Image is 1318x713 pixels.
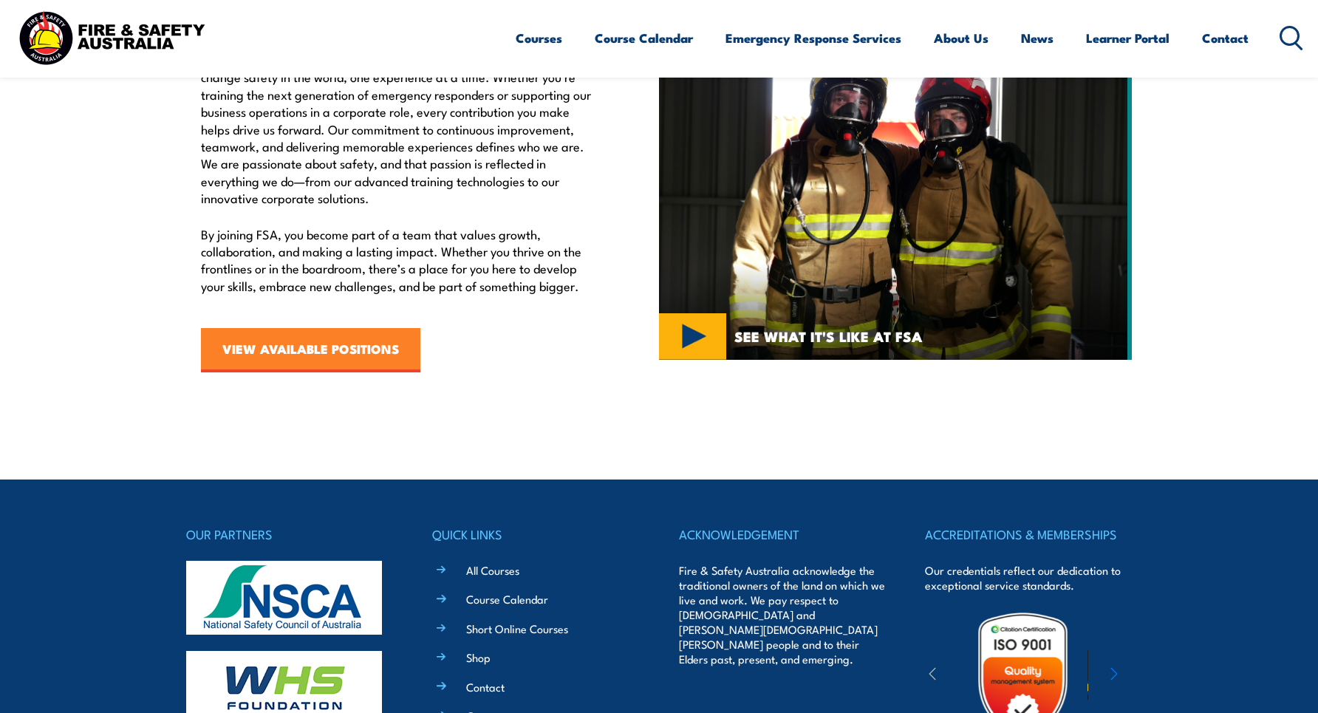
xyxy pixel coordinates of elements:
p: Our credentials reflect our dedication to exceptional service standards. [925,563,1132,593]
p: At [GEOGRAPHIC_DATA], we are united by a shared purpose: to forever change safety in the world, o... [201,51,591,207]
a: All Courses [466,562,519,578]
img: nsca-logo-footer [186,561,382,635]
a: News [1021,18,1054,58]
img: ewpa-logo [1087,650,1216,701]
a: Contact [466,679,505,695]
a: Courses [516,18,562,58]
a: Short Online Courses [466,621,568,636]
h4: OUR PARTNERS [186,524,393,545]
h4: ACKNOWLEDGEMENT [679,524,886,545]
p: Fire & Safety Australia acknowledge the traditional owners of the land on which we live and work.... [679,563,886,666]
h4: ACCREDITATIONS & MEMBERSHIPS [925,524,1132,545]
a: Shop [466,649,491,665]
a: VIEW AVAILABLE POSITIONS [201,328,420,372]
a: Course Calendar [595,18,693,58]
a: Learner Portal [1086,18,1170,58]
a: About Us [934,18,988,58]
p: By joining FSA, you become part of a team that values growth, collaboration, and making a lasting... [201,225,591,295]
img: MERS VIDEO (4) [659,19,1132,360]
h4: QUICK LINKS [432,524,639,545]
a: Contact [1202,18,1249,58]
span: SEE WHAT IT'S LIKE AT FSA [734,330,923,343]
a: Emergency Response Services [725,18,901,58]
a: Course Calendar [466,591,548,607]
